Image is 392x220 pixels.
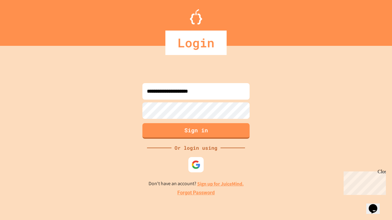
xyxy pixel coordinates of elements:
img: google-icon.svg [191,160,201,169]
p: Don't have an account? [149,180,244,188]
div: Chat with us now!Close [2,2,42,39]
div: Login [165,31,227,55]
iframe: chat widget [366,196,386,214]
a: Forgot Password [177,189,215,196]
a: Sign up for JuiceMind. [197,181,244,187]
iframe: chat widget [341,169,386,195]
img: Logo.svg [190,9,202,24]
div: Or login using [171,144,221,152]
button: Sign in [142,123,250,139]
